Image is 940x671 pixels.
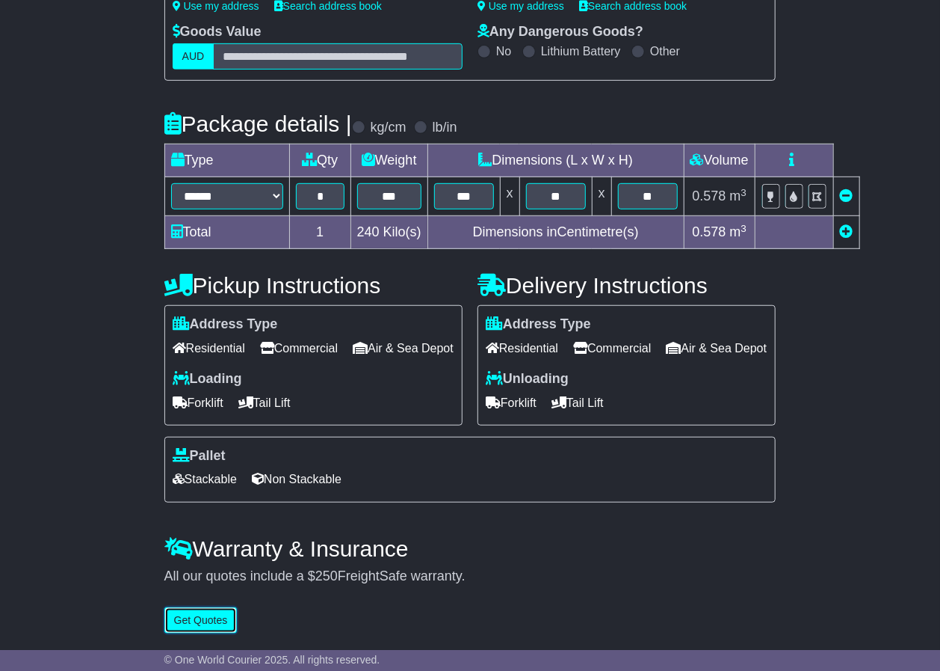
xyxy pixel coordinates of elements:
span: Residential [173,337,245,360]
a: Remove this item [840,189,853,203]
a: Add new item [840,224,853,239]
label: Lithium Battery [541,44,621,58]
span: Commercial [260,337,338,360]
sup: 3 [741,223,747,234]
label: Goods Value [173,24,262,40]
span: 240 [357,224,380,239]
label: Pallet [173,448,226,465]
span: Tail Lift [551,391,604,414]
span: Residential [486,337,558,360]
td: Dimensions in Centimetre(s) [427,216,684,249]
label: Address Type [486,316,591,333]
label: lb/in [433,120,457,136]
span: 0.578 [692,224,726,239]
span: 250 [315,569,338,583]
label: Loading [173,371,242,387]
label: Other [650,44,680,58]
h4: Pickup Instructions [164,273,463,298]
sup: 3 [741,187,747,198]
label: AUD [173,43,214,70]
label: No [496,44,511,58]
td: Dimensions (L x W x H) [427,144,684,177]
button: Get Quotes [164,607,238,634]
label: Any Dangerous Goods? [477,24,643,40]
label: Address Type [173,316,278,333]
td: Type [164,144,289,177]
span: Forklift [173,391,223,414]
span: Forklift [486,391,537,414]
td: 1 [289,216,350,249]
td: x [592,177,611,216]
span: m [730,189,747,203]
span: m [730,224,747,239]
td: x [500,177,519,216]
span: © One World Courier 2025. All rights reserved. [164,654,380,666]
span: Air & Sea Depot [667,337,767,360]
label: kg/cm [371,120,406,136]
h4: Warranty & Insurance [164,536,776,561]
label: Unloading [486,371,569,387]
h4: Delivery Instructions [477,273,776,298]
span: 0.578 [692,189,726,203]
span: Stackable [173,468,237,491]
td: Weight [350,144,427,177]
span: Commercial [573,337,651,360]
td: Total [164,216,289,249]
span: Non Stackable [252,468,341,491]
td: Qty [289,144,350,177]
td: Kilo(s) [350,216,427,249]
td: Volume [684,144,755,177]
span: Tail Lift [238,391,291,414]
span: Air & Sea Depot [353,337,454,360]
h4: Package details | [164,111,352,136]
div: All our quotes include a $ FreightSafe warranty. [164,569,776,585]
